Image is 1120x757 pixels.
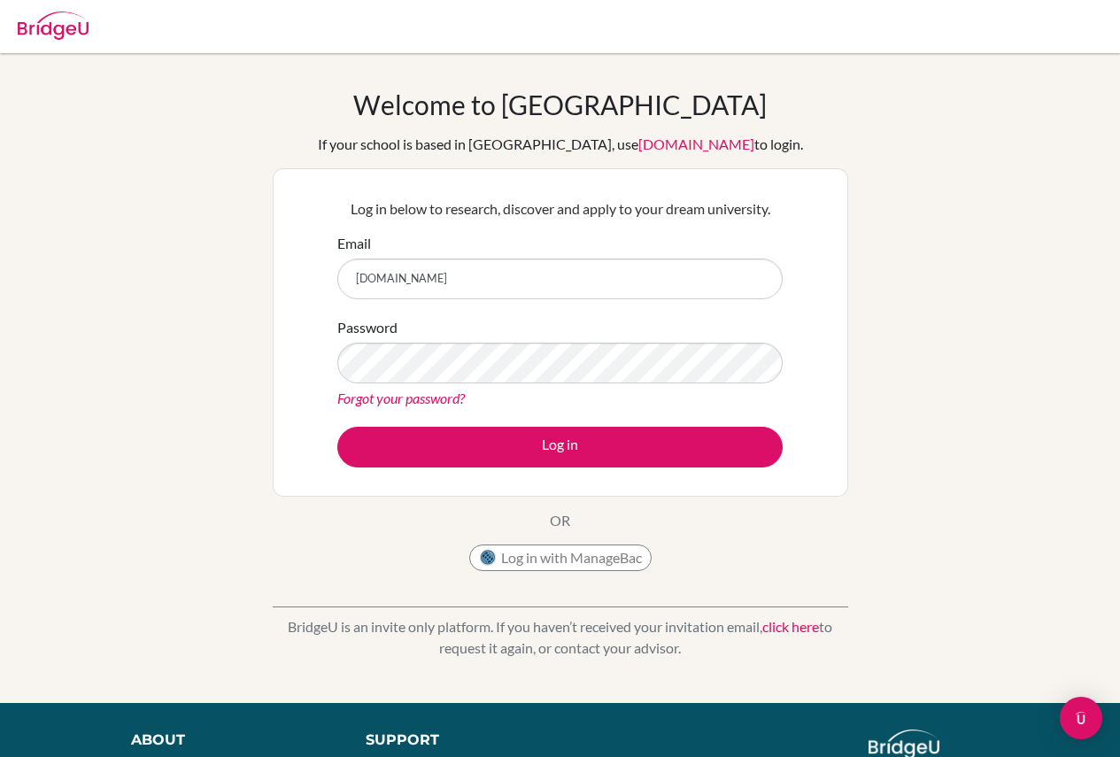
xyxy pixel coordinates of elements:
[337,427,783,467] button: Log in
[366,730,543,751] div: Support
[337,233,371,254] label: Email
[337,198,783,220] p: Log in below to research, discover and apply to your dream university.
[550,510,570,531] p: OR
[131,730,326,751] div: About
[353,89,767,120] h1: Welcome to [GEOGRAPHIC_DATA]
[318,134,803,155] div: If your school is based in [GEOGRAPHIC_DATA], use to login.
[18,12,89,40] img: Bridge-U
[469,545,652,571] button: Log in with ManageBac
[273,616,848,659] p: BridgeU is an invite only platform. If you haven’t received your invitation email, to request it ...
[337,317,398,338] label: Password
[337,390,465,406] a: Forgot your password?
[638,135,754,152] a: [DOMAIN_NAME]
[762,618,819,635] a: click here
[1060,697,1102,739] div: Open Intercom Messenger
